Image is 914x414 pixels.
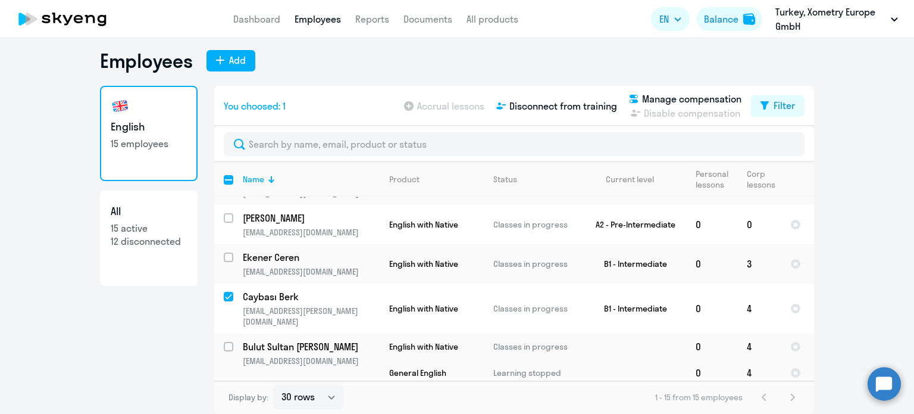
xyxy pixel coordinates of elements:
div: Add [229,53,246,67]
div: Current level [585,174,685,185]
a: All15 active12 disconnected [100,191,198,286]
p: Ekener Ceren [243,251,377,264]
button: Filter [751,95,805,117]
h3: English [111,119,187,135]
td: 0 [686,284,737,334]
p: [EMAIL_ADDRESS][PERSON_NAME][DOMAIN_NAME] [243,306,379,327]
a: Caybası Berk [243,290,379,303]
span: You choosed: 1 [224,99,286,113]
span: English with Native [389,259,458,269]
span: English with Native [389,341,458,352]
div: Name [243,174,379,185]
a: Bulut Sultan [PERSON_NAME] [243,340,379,353]
p: Turkey, Xometry Europe GmbH [775,5,886,33]
p: Classes in progress [493,219,575,230]
div: Personal lessons [696,169,737,190]
div: Filter [774,98,795,113]
h3: All [111,204,187,219]
a: [PERSON_NAME] [243,211,379,225]
a: Documents [403,13,452,25]
p: Classes in progress [493,303,575,314]
a: English15 employees [100,86,198,181]
span: 1 - 15 from 15 employees [655,392,743,403]
button: Turkey, Xometry Europe GmbH [769,5,904,33]
a: Employees [295,13,341,25]
td: 0 [686,360,737,386]
p: Bulut Sultan [PERSON_NAME] [243,340,377,353]
td: B1 - Intermediate [575,244,686,284]
h1: Employees [100,49,192,73]
td: 4 [737,334,781,360]
span: Disconnect from training [509,99,617,113]
p: [EMAIL_ADDRESS][DOMAIN_NAME] [243,356,379,366]
span: EN [659,12,669,26]
p: 12 disconnected [111,235,187,248]
img: english [111,97,130,116]
td: 0 [686,205,737,244]
button: Add [206,50,255,71]
span: English with Native [389,303,458,314]
div: Name [243,174,264,185]
p: 15 active [111,222,187,235]
p: 15 employees [111,137,187,150]
a: Reports [355,13,389,25]
div: Corp lessons [747,169,780,190]
img: balance [743,13,755,25]
td: B1 - Intermediate [575,284,686,334]
td: 0 [686,244,737,284]
td: 4 [737,284,781,334]
td: A2 - Pre-Intermediate [575,205,686,244]
p: Classes in progress [493,341,575,352]
p: Classes in progress [493,259,575,269]
p: [PERSON_NAME] [243,211,377,225]
td: 3 [737,244,781,284]
span: General English [389,368,446,378]
div: Current level [606,174,654,185]
div: Balance [704,12,738,26]
p: Caybası Berk [243,290,377,303]
a: Dashboard [233,13,280,25]
div: Status [493,174,517,185]
button: Balancebalance [697,7,762,31]
td: 0 [686,334,737,360]
span: Manage compensation [642,92,741,106]
a: All products [467,13,518,25]
p: [EMAIL_ADDRESS][DOMAIN_NAME] [243,266,379,277]
p: Learning stopped [493,368,575,378]
span: English with Native [389,219,458,230]
td: 0 [737,205,781,244]
span: Display by: [228,392,268,403]
td: 4 [737,360,781,386]
input: Search by name, email, product or status [224,132,805,156]
button: EN [651,7,690,31]
div: Product [389,174,420,185]
p: [EMAIL_ADDRESS][DOMAIN_NAME] [243,227,379,238]
a: Ekener Ceren [243,251,379,264]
